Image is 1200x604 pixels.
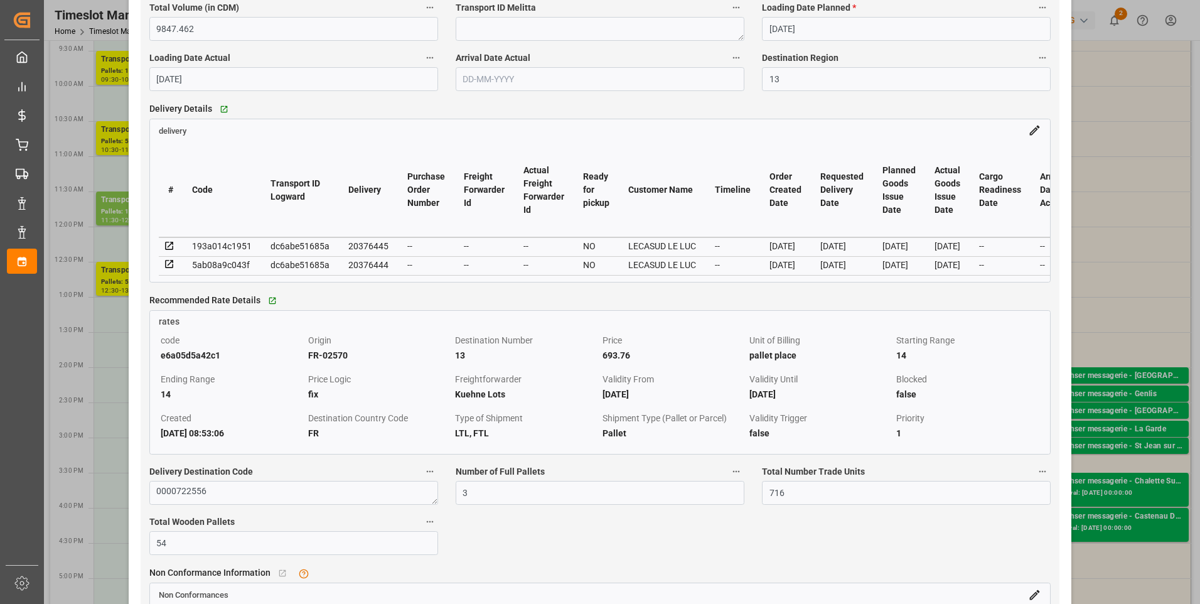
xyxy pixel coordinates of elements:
span: delivery [159,126,186,135]
button: Total Number Trade Units [1034,463,1051,480]
th: Code [183,143,261,237]
div: -- [407,239,445,254]
span: Recommended Rate Details [149,294,260,307]
span: Loading Date Actual [149,51,230,65]
span: rates [159,316,179,326]
div: -- [464,239,505,254]
input: DD-MM-YYYY [456,67,744,91]
span: Delivery Details [149,102,212,116]
th: Freight Forwarder Id [454,143,514,237]
div: Destination Number [455,333,597,348]
button: Number of Full Pallets [728,463,744,480]
div: [DATE] [882,239,916,254]
button: Loading Date Actual [422,50,438,66]
div: false [749,426,892,441]
div: Price [603,333,745,348]
span: Number of Full Pallets [456,465,545,478]
div: -- [523,239,564,254]
div: NO [583,257,609,272]
div: Validity Trigger [749,411,892,426]
th: Ready for pickup [574,143,619,237]
div: pallet place [749,348,892,363]
div: Price Logic [308,372,451,387]
div: LECASUD LE LUC [628,239,696,254]
div: 1 [896,426,1039,441]
div: 14 [161,387,303,402]
div: Unit of Billing [749,333,892,348]
div: -- [979,257,1021,272]
span: Total Volume (in CDM) [149,1,239,14]
textarea: 0000722556 [149,481,438,505]
div: -- [464,257,505,272]
span: Transport ID Melitta [456,1,536,14]
th: Actual Freight Forwarder Id [514,143,574,237]
div: Validity From [603,372,745,387]
a: Non Conformances [159,589,228,599]
div: Origin [308,333,451,348]
div: -- [1040,257,1066,272]
div: false [896,387,1039,402]
div: Type of Shipment [455,411,597,426]
div: -- [715,257,751,272]
div: [DATE] [603,387,745,402]
div: dc6abe51685a [271,257,329,272]
div: Shipment Type (Pallet or Parcel) [603,411,745,426]
div: e6a05d5a42c1 [161,348,303,363]
div: Destination Country Code [308,411,451,426]
span: Non Conformance Information [149,566,271,580]
th: Cargo Readiness Date [970,143,1031,237]
button: Delivery Destination Code [422,463,438,480]
a: rates [150,311,1051,328]
th: # [159,143,183,237]
div: [DATE] [935,239,960,254]
div: Blocked [896,372,1039,387]
th: Delivery [339,143,398,237]
div: 5ab08a9c043f [192,257,252,272]
div: Validity Until [749,372,892,387]
div: [DATE] [769,257,801,272]
div: 20376445 [348,239,388,254]
div: -- [407,257,445,272]
th: Actual Goods Issue Date [925,143,970,237]
th: Requested Delivery Date [811,143,873,237]
div: [DATE] [769,239,801,254]
input: DD-MM-YYYY [762,17,1051,41]
div: LTL, FTL [455,426,597,441]
div: FR-02570 [308,348,451,363]
div: -- [523,257,564,272]
div: [DATE] [820,257,864,272]
div: -- [715,239,751,254]
div: fix [308,387,451,402]
span: Total Wooden Pallets [149,515,235,529]
span: Arrival Date Actual [456,51,530,65]
span: Loading Date Planned [762,1,856,14]
button: Arrival Date Actual [728,50,744,66]
div: -- [1040,239,1066,254]
input: DD-MM-YYYY [149,67,438,91]
span: Total Number Trade Units [762,465,865,478]
div: [DATE] [749,387,892,402]
th: Purchase Order Number [398,143,454,237]
th: Order Created Date [760,143,811,237]
div: FR [308,426,451,441]
div: Ending Range [161,372,303,387]
button: Total Wooden Pallets [422,514,438,530]
th: Arrival Date Actual [1031,143,1076,237]
a: delivery [159,125,186,135]
div: Kuehne Lots [455,387,597,402]
th: Planned Goods Issue Date [873,143,925,237]
div: 193a014c1951 [192,239,252,254]
div: LECASUD LE LUC [628,257,696,272]
div: 13 [455,348,597,363]
div: dc6abe51685a [271,239,329,254]
th: Timeline [705,143,760,237]
span: Delivery Destination Code [149,465,253,478]
div: [DATE] [935,257,960,272]
div: 14 [896,348,1039,363]
button: Destination Region [1034,50,1051,66]
div: [DATE] [820,239,864,254]
div: NO [583,239,609,254]
th: Transport ID Logward [261,143,339,237]
div: 693.76 [603,348,745,363]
